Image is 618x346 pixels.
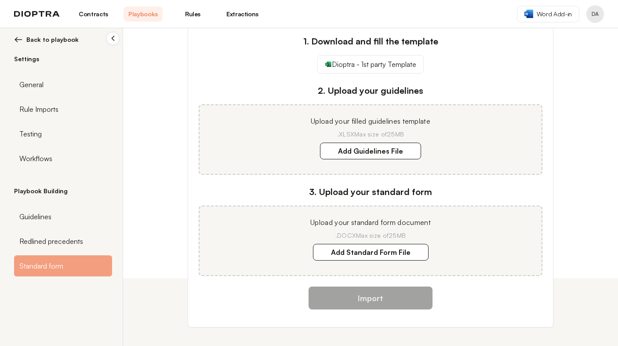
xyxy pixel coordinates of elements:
[173,7,212,22] a: Rules
[106,32,120,45] button: Collapse sidebar
[309,287,433,309] button: Import
[524,10,533,18] img: word
[19,129,42,139] span: Testing
[19,236,83,247] span: Redlined precedents
[223,7,262,22] a: Extractions
[14,187,112,195] h2: Playbook Building
[537,10,572,18] span: Word Add-in
[517,6,579,22] a: Word Add-in
[19,104,58,114] span: Rule Imports
[199,84,542,97] h3: 2. Upload your guidelines
[317,55,424,74] a: Dioptra - 1st party Template
[14,55,112,63] h2: Settings
[19,211,51,222] span: Guidelines
[19,261,63,271] span: Standard form
[199,185,542,199] h3: 3. Upload your standard form
[26,35,79,44] span: Back to playbook
[210,217,531,228] p: Upload your standard form document
[14,35,23,44] img: left arrow
[124,7,163,22] a: Playbooks
[586,5,604,23] button: Profile menu
[19,79,44,90] span: General
[320,143,421,159] label: Add Guidelines File
[210,130,531,139] p: .XLSX Max size of 25MB
[210,231,531,240] p: .DOCX Max size of 25MB
[210,116,531,126] p: Upload your filled guidelines template
[14,35,112,44] button: Back to playbook
[74,7,113,22] a: Contracts
[19,153,52,164] span: Workflows
[313,244,429,261] label: Add Standard Form File
[199,35,542,48] h3: 1. Download and fill the template
[14,11,60,17] img: logo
